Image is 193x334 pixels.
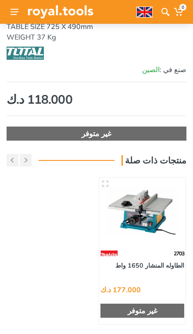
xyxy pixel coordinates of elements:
img: Royal Tools - الطاوله المنشار 1650 واط [106,184,179,239]
div: غير متوفر [7,127,186,141]
span: 2703 [174,250,184,257]
div: 118.000 د.ك [7,90,186,109]
img: توتال [7,42,44,64]
div: 177.000 د.ك [100,286,141,293]
span: 0 [179,4,186,11]
img: en.webp [136,7,153,18]
h3: منتجات ذات صلة [122,155,186,166]
img: Royal Tools Logo [28,5,93,18]
img: 42.webp [100,246,118,261]
div: غير متوفر [100,304,184,318]
a: 0 [172,3,186,21]
a: الطاوله المنشار 1650 واط [115,261,184,269]
span: الصين [142,65,160,74]
div: صنع في : [7,64,186,75]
